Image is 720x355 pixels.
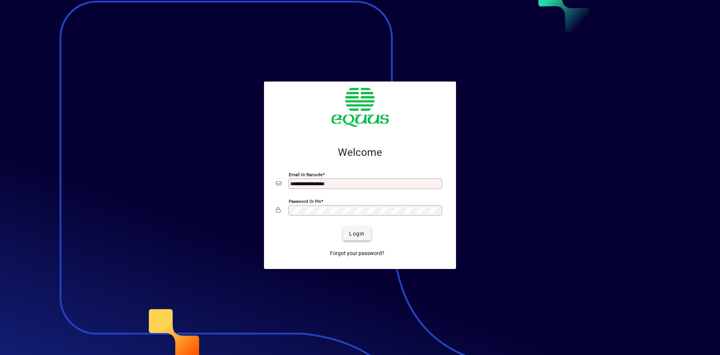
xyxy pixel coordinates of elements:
[327,246,387,260] a: Forgot your password?
[343,227,370,240] button: Login
[289,172,322,177] mat-label: Email or Barcode
[349,230,364,238] span: Login
[276,146,444,159] h2: Welcome
[289,199,321,204] mat-label: Password or Pin
[330,249,384,257] span: Forgot your password?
